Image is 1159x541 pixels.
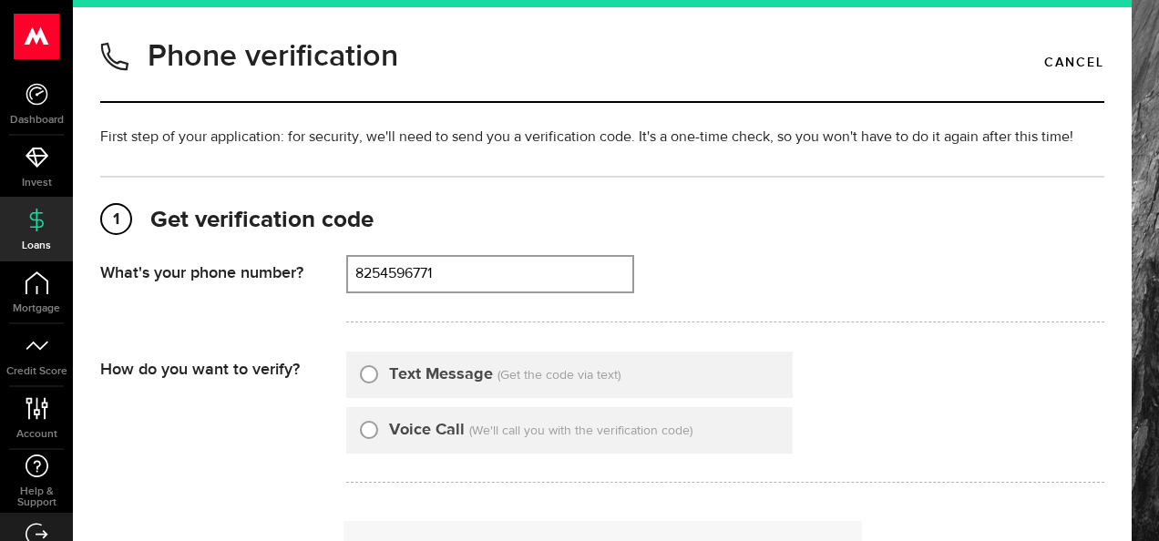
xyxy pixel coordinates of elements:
[360,362,378,381] input: Text Message
[100,127,1104,148] p: First step of your application: for security, we'll need to send you a verification code. It's a ...
[360,418,378,436] input: Voice Call
[100,205,1104,237] h2: Get verification code
[102,205,130,234] span: 1
[389,362,493,387] label: Text Message
[15,7,69,62] button: Open LiveChat chat widget
[100,255,346,283] div: What's your phone number?
[469,424,692,437] span: (We'll call you with the verification code)
[389,418,465,443] label: Voice Call
[100,352,346,380] div: How do you want to verify?
[148,33,398,80] h1: Phone verification
[1044,47,1104,78] a: Cancel
[497,369,621,382] span: (Get the code via text)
